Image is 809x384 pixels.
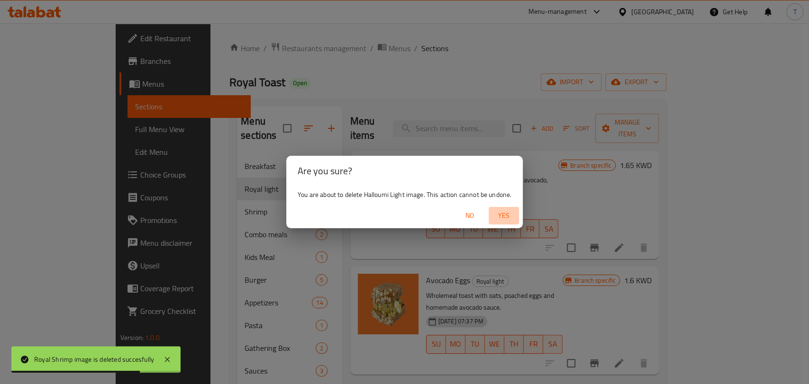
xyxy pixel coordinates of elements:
[492,210,515,222] span: Yes
[34,354,154,365] div: Royal Shrimp image is deleted succesfully
[286,186,523,203] div: You are about to delete Halloumi Light image. This action cannot be undone.
[458,210,481,222] span: No
[489,207,519,224] button: Yes
[454,207,485,224] button: No
[298,163,511,179] h2: Are you sure?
